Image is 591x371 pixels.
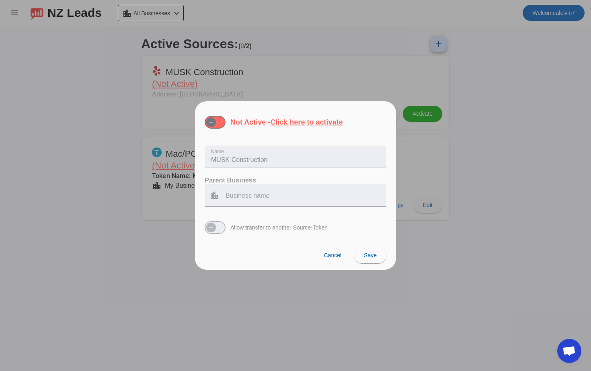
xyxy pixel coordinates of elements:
button: Cancel [317,247,348,263]
span: Cancel [324,252,341,258]
mat-label: Name [211,149,224,154]
h3: Parent Business [205,176,386,184]
mat-label: Business name [226,192,269,199]
span: Save [364,252,377,258]
b: Not Active - [230,118,343,126]
div: Open chat [557,339,581,363]
label: Allow transfer to another Source-Token [229,223,328,232]
u: Click here to activate [270,118,343,126]
mat-icon: location_city [205,191,224,200]
button: Save [354,247,386,263]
